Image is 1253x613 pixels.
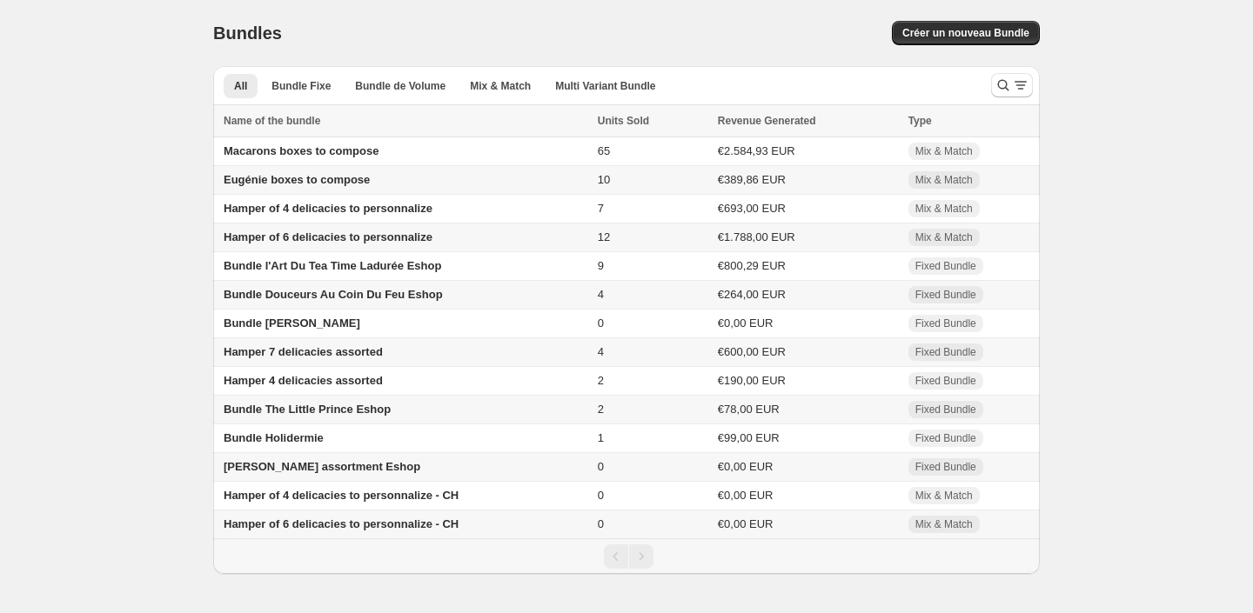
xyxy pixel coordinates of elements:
[915,288,976,302] span: Fixed Bundle
[915,431,976,445] span: Fixed Bundle
[598,489,604,502] span: 0
[234,79,247,93] span: All
[224,288,443,301] span: Bundle Douceurs Au Coin Du Feu Eshop
[598,202,604,215] span: 7
[598,460,604,473] span: 0
[892,21,1040,45] button: Créer un nouveau Bundle
[915,374,976,388] span: Fixed Bundle
[718,431,780,444] span: €99,00 EUR
[718,403,780,416] span: €78,00 EUR
[718,112,834,130] button: Revenue Generated
[915,202,973,216] span: Mix & Match
[718,345,786,358] span: €600,00 EUR
[224,144,379,157] span: Macarons boxes to compose
[718,460,774,473] span: €0,00 EUR
[224,259,441,272] span: Bundle l'Art Du Tea Time Ladurée Eshop
[598,431,604,444] span: 1
[902,26,1029,40] span: Créer un nouveau Bundle
[224,489,459,502] span: Hamper of 4 delicacies to personnalize - CH
[915,259,976,273] span: Fixed Bundle
[224,431,324,444] span: Bundle Holidermie
[718,230,795,243] span: €1.788,00 EUR
[908,112,1029,130] div: Type
[224,173,370,186] span: Eugénie boxes to compose
[598,316,604,330] span: 0
[718,202,786,215] span: €693,00 EUR
[718,517,774,530] span: €0,00 EUR
[598,230,610,243] span: 12
[598,173,610,186] span: 10
[224,517,459,530] span: Hamper of 6 delicacies to personnalize - CH
[915,230,973,244] span: Mix & Match
[718,112,816,130] span: Revenue Generated
[915,403,976,416] span: Fixed Bundle
[213,538,1040,574] nav: Pagination
[224,345,383,358] span: Hamper 7 delicacies assorted
[213,23,282,43] h1: Bundles
[598,403,604,416] span: 2
[598,144,610,157] span: 65
[915,173,973,187] span: Mix & Match
[915,144,973,158] span: Mix & Match
[718,374,786,387] span: €190,00 EUR
[991,73,1033,97] button: Search and filter results
[718,489,774,502] span: €0,00 EUR
[915,489,973,503] span: Mix & Match
[224,460,420,473] span: [PERSON_NAME] assortment Eshop
[915,316,976,330] span: Fixed Bundle
[598,259,604,272] span: 9
[555,79,655,93] span: Multi Variant Bundle
[224,374,383,387] span: Hamper 4 delicacies assorted
[224,112,587,130] div: Name of the bundle
[718,316,774,330] span: €0,00 EUR
[598,288,604,301] span: 4
[355,79,446,93] span: Bundle de Volume
[718,259,786,272] span: €800,29 EUR
[718,288,786,301] span: €264,00 EUR
[598,517,604,530] span: 0
[224,230,432,243] span: Hamper of 6 delicacies to personnalize
[915,517,973,531] span: Mix & Match
[470,79,531,93] span: Mix & Match
[598,374,604,387] span: 2
[915,345,976,359] span: Fixed Bundle
[224,403,391,416] span: Bundle The Little Prince Eshop
[718,173,786,186] span: €389,86 EUR
[718,144,795,157] span: €2.584,93 EUR
[598,112,649,130] span: Units Sold
[224,316,360,330] span: Bundle [PERSON_NAME]
[598,112,667,130] button: Units Sold
[224,202,432,215] span: Hamper of 4 delicacies to personnalize
[598,345,604,358] span: 4
[915,460,976,474] span: Fixed Bundle
[271,79,331,93] span: Bundle Fixe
